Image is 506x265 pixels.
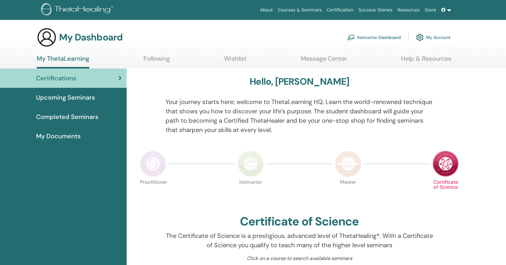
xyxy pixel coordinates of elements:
p: Practitioner [140,180,166,206]
span: Completed Seminars [36,112,98,121]
p: Click on a course to search available seminars [166,255,433,262]
span: Upcoming Seminars [36,93,95,102]
img: generic-user-icon.jpg [37,27,57,47]
a: My Account [416,31,451,44]
img: Certificate of Science [433,151,459,177]
a: Wishlist [224,55,247,67]
h3: Hello, [PERSON_NAME] [250,76,349,87]
img: Master [335,151,361,177]
a: Following [143,55,170,67]
a: Store [422,4,439,16]
p: Master [335,180,361,206]
p: Certificate of Science [433,180,459,206]
a: Message Center [301,55,347,67]
a: Resources [395,4,422,16]
img: Instructor [238,151,264,177]
img: chalkboard-teacher.svg [347,35,355,40]
p: The Certificate of Science is a prestigious, advanced level of ThetaHealing®. With a Certificate ... [166,231,433,250]
img: cog.svg [416,32,424,43]
a: Certification [324,4,356,16]
h3: My Dashboard [59,32,123,43]
img: Practitioner [140,151,166,177]
a: Instructor Dashboard [347,31,401,44]
a: Help & Resources [401,55,451,67]
a: About [257,4,275,16]
p: Instructor [238,180,264,206]
a: Courses & Seminars [275,4,325,16]
img: logo.png [41,3,115,17]
a: Success Stories [356,4,395,16]
span: My Documents [36,131,81,141]
p: Your journey starts here; welcome to ThetaLearning HQ. Learn the world-renowned technique that sh... [166,97,433,135]
span: Certifications [36,73,76,83]
h2: Certificate of Science [240,215,359,229]
a: My ThetaLearning [37,55,89,69]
